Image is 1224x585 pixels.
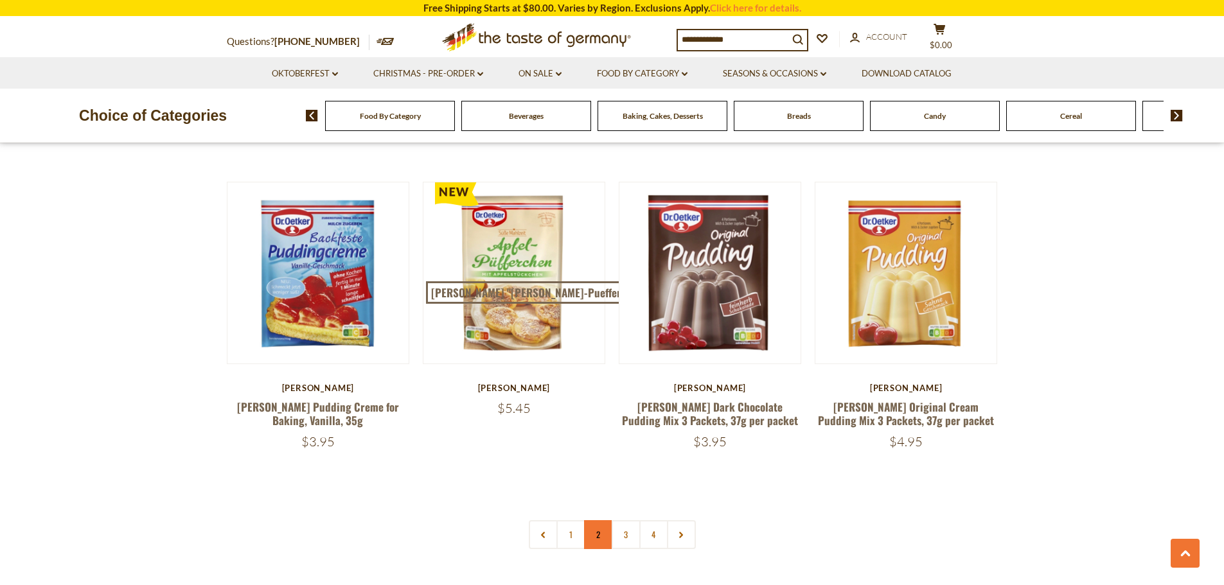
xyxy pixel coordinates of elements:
a: Food By Category [360,111,421,121]
a: [PERSON_NAME] Original Cream Pudding Mix 3 Packets, 37g per packet [818,399,994,428]
a: 1 [556,520,585,549]
a: Candy [924,111,946,121]
img: previous arrow [306,110,318,121]
div: [PERSON_NAME] [815,383,998,393]
a: Account [850,30,907,44]
a: Seasons & Occasions [723,67,826,81]
a: Food By Category [597,67,687,81]
div: [PERSON_NAME] [619,383,802,393]
span: $5.45 [497,400,531,416]
span: $3.95 [301,433,335,450]
a: [PERSON_NAME] Dark Chocolate Pudding Mix 3 Packets, 37g per packet [622,399,798,428]
a: Cereal [1060,111,1082,121]
a: [PHONE_NUMBER] [274,35,360,47]
a: 2 [584,520,613,549]
a: 3 [612,520,641,549]
img: Dr. Oetker "Apfel-Puefferchen" Apple Popover Dessert Mix 152g [423,182,605,364]
img: Dr. Oetker Original Cream Pudding Mix 3 Packets, 37g per packet [815,182,997,364]
a: Click here for details. [710,2,801,13]
span: $0.00 [930,40,952,50]
a: Download Catalog [862,67,952,81]
div: [PERSON_NAME] [423,383,606,393]
a: On Sale [519,67,562,81]
span: $3.95 [693,433,727,450]
span: $4.95 [889,433,923,450]
a: 4 [639,520,668,549]
a: Oktoberfest [272,67,338,81]
div: [PERSON_NAME] [227,383,410,393]
a: Christmas - PRE-ORDER [373,67,483,81]
img: Dr. Oetker Pudding Creme for Baking, Vanilla, 35g [227,182,409,364]
a: [PERSON_NAME] Pudding Creme for Baking, Vanilla, 35g [237,399,399,428]
a: Baking, Cakes, Desserts [623,111,703,121]
img: next arrow [1171,110,1183,121]
p: Questions? [227,33,369,50]
a: [PERSON_NAME] "[PERSON_NAME]-Puefferchen" Apple Popover Dessert Mix 152g [426,281,798,304]
span: Account [866,31,907,42]
button: $0.00 [921,23,959,55]
img: Dr. Oetker Dark Chocolate Pudding Mix 3 Packets, 37g per packet [619,182,801,364]
a: Beverages [509,111,544,121]
a: Breads [787,111,811,121]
